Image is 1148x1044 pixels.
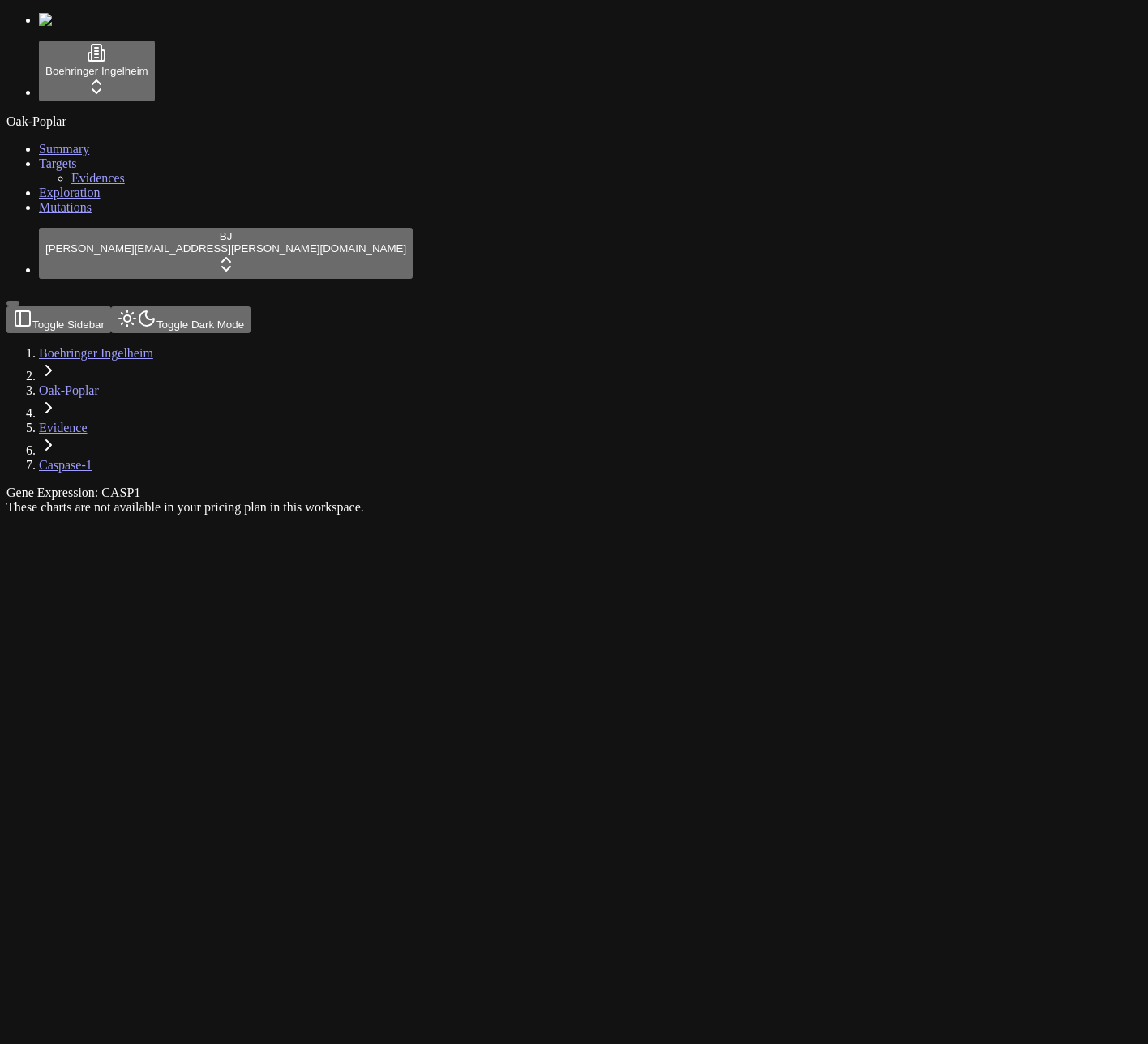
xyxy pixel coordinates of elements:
[71,171,125,185] a: Evidences
[220,230,233,242] span: BJ
[135,242,407,255] span: [EMAIL_ADDRESS][PERSON_NAME][DOMAIN_NAME]
[45,242,135,255] span: [PERSON_NAME]
[39,186,101,199] a: Exploration
[39,458,92,472] a: Caspase-1
[39,421,88,434] a: Evidence
[6,301,19,306] button: Toggle Sidebar
[39,228,413,279] button: BJ[PERSON_NAME][EMAIL_ADDRESS][PERSON_NAME][DOMAIN_NAME]
[6,346,986,473] nav: breadcrumb
[6,306,111,333] button: Toggle Sidebar
[6,500,986,515] div: These charts are not available in your pricing plan in this workspace.
[156,319,244,331] span: Toggle Dark Mode
[39,13,101,28] img: Numenos
[45,65,148,77] span: Boehringer Ingelheim
[39,346,153,360] a: Boehringer Ingelheim
[39,41,155,101] button: Boehringer Ingelheim
[6,486,986,500] div: Gene Expression: CASP1
[39,383,99,397] a: Oak-Poplar
[32,319,105,331] span: Toggle Sidebar
[39,142,89,156] a: Summary
[6,114,1142,129] div: Oak-Poplar
[39,156,77,170] a: Targets
[39,200,92,214] a: Mutations
[111,306,251,333] button: Toggle Dark Mode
